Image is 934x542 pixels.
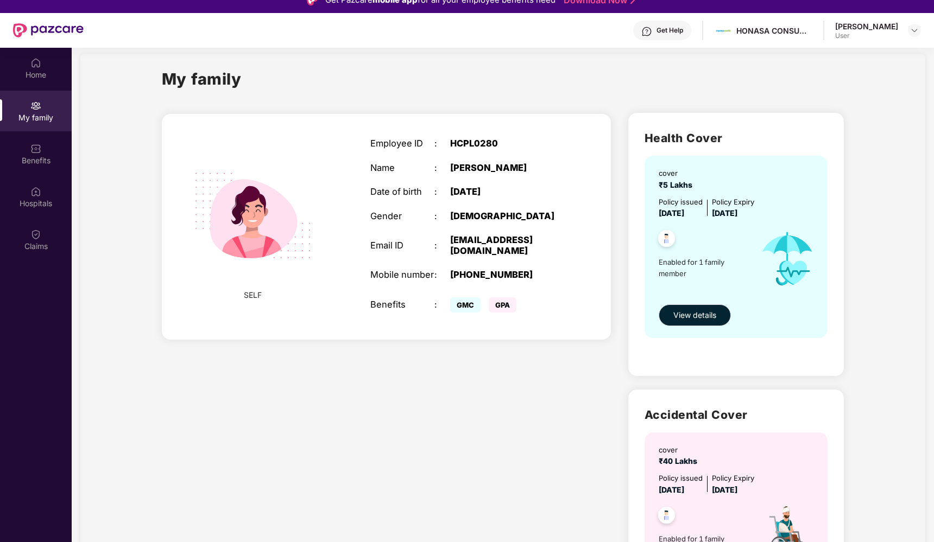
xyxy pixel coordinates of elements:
div: Policy issued [659,196,703,207]
div: : [434,138,450,149]
img: svg+xml;base64,PHN2ZyBpZD0iQ2xhaW0iIHhtbG5zPSJodHRwOi8vd3d3LnczLm9yZy8yMDAwL3N2ZyIgd2lkdGg9IjIwIi... [30,229,41,240]
div: Email ID [370,240,434,251]
div: [PERSON_NAME] [450,163,562,173]
div: [DATE] [450,187,562,197]
div: : [434,299,450,310]
img: icon [750,219,824,298]
div: Policy issued [659,473,703,483]
div: Name [370,163,434,173]
img: Mamaearth%20Logo.jpg [716,23,731,39]
img: svg+xml;base64,PHN2ZyBpZD0iRHJvcGRvd24tMzJ4MzIiIHhtbG5zPSJodHRwOi8vd3d3LnczLm9yZy8yMDAwL3N2ZyIgd2... [910,26,919,35]
div: HONASA CONSUMER LIMITED [736,25,812,36]
h2: Health Cover [645,129,828,147]
div: Policy Expiry [712,473,754,483]
div: : [434,240,450,251]
span: ₹40 Lakhs [659,456,702,466]
button: View details [659,304,731,326]
div: User [835,31,898,40]
div: Date of birth [370,187,434,197]
div: HCPL0280 [450,138,562,149]
div: Policy Expiry [712,196,754,207]
img: svg+xml;base64,PHN2ZyB3aWR0aD0iMjAiIGhlaWdodD0iMjAiIHZpZXdCb3g9IjAgMCAyMCAyMCIgZmlsbD0ibm9uZSIgeG... [30,100,41,111]
h1: My family [162,67,242,91]
span: SELF [244,289,262,301]
div: [EMAIL_ADDRESS][DOMAIN_NAME] [450,235,562,256]
img: svg+xml;base64,PHN2ZyB4bWxucz0iaHR0cDovL3d3dy53My5vcmcvMjAwMC9zdmciIHdpZHRoPSI0OC45NDMiIGhlaWdodD... [653,503,680,530]
span: [DATE] [712,208,737,218]
span: GMC [450,297,481,313]
h2: Accidental Cover [645,406,828,424]
img: New Pazcare Logo [13,23,84,37]
div: Get Help [657,26,683,35]
img: svg+xml;base64,PHN2ZyB4bWxucz0iaHR0cDovL3d3dy53My5vcmcvMjAwMC9zdmciIHdpZHRoPSIyMjQiIGhlaWdodD0iMT... [179,142,326,289]
div: cover [659,444,702,455]
div: : [434,187,450,197]
span: [DATE] [659,485,684,494]
div: : [434,211,450,221]
div: : [434,270,450,280]
span: [DATE] [659,208,684,218]
span: View details [673,309,716,321]
div: cover [659,168,697,178]
img: svg+xml;base64,PHN2ZyBpZD0iSG9tZSIgeG1sbnM9Imh0dHA6Ly93d3cudzMub3JnLzIwMDAvc3ZnIiB3aWR0aD0iMjAiIG... [30,58,41,68]
div: : [434,163,450,173]
img: svg+xml;base64,PHN2ZyBpZD0iSGVscC0zMngzMiIgeG1sbnM9Imh0dHA6Ly93d3cudzMub3JnLzIwMDAvc3ZnIiB3aWR0aD... [641,26,652,37]
div: Mobile number [370,270,434,280]
div: Employee ID [370,138,434,149]
img: svg+xml;base64,PHN2ZyB4bWxucz0iaHR0cDovL3d3dy53My5vcmcvMjAwMC9zdmciIHdpZHRoPSI0OC45NDMiIGhlaWdodD... [653,227,680,253]
div: [PERSON_NAME] [835,21,898,31]
div: Gender [370,211,434,221]
div: [DEMOGRAPHIC_DATA] [450,211,562,221]
span: [DATE] [712,485,737,494]
span: Enabled for 1 family member [659,257,750,279]
div: [PHONE_NUMBER] [450,270,562,280]
span: ₹5 Lakhs [659,180,697,189]
div: Benefits [370,299,434,310]
img: svg+xml;base64,PHN2ZyBpZD0iSG9zcGl0YWxzIiB4bWxucz0iaHR0cDovL3d3dy53My5vcmcvMjAwMC9zdmciIHdpZHRoPS... [30,186,41,197]
img: svg+xml;base64,PHN2ZyBpZD0iQmVuZWZpdHMiIHhtbG5zPSJodHRwOi8vd3d3LnczLm9yZy8yMDAwL3N2ZyIgd2lkdGg9Ij... [30,143,41,154]
span: GPA [489,297,516,313]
